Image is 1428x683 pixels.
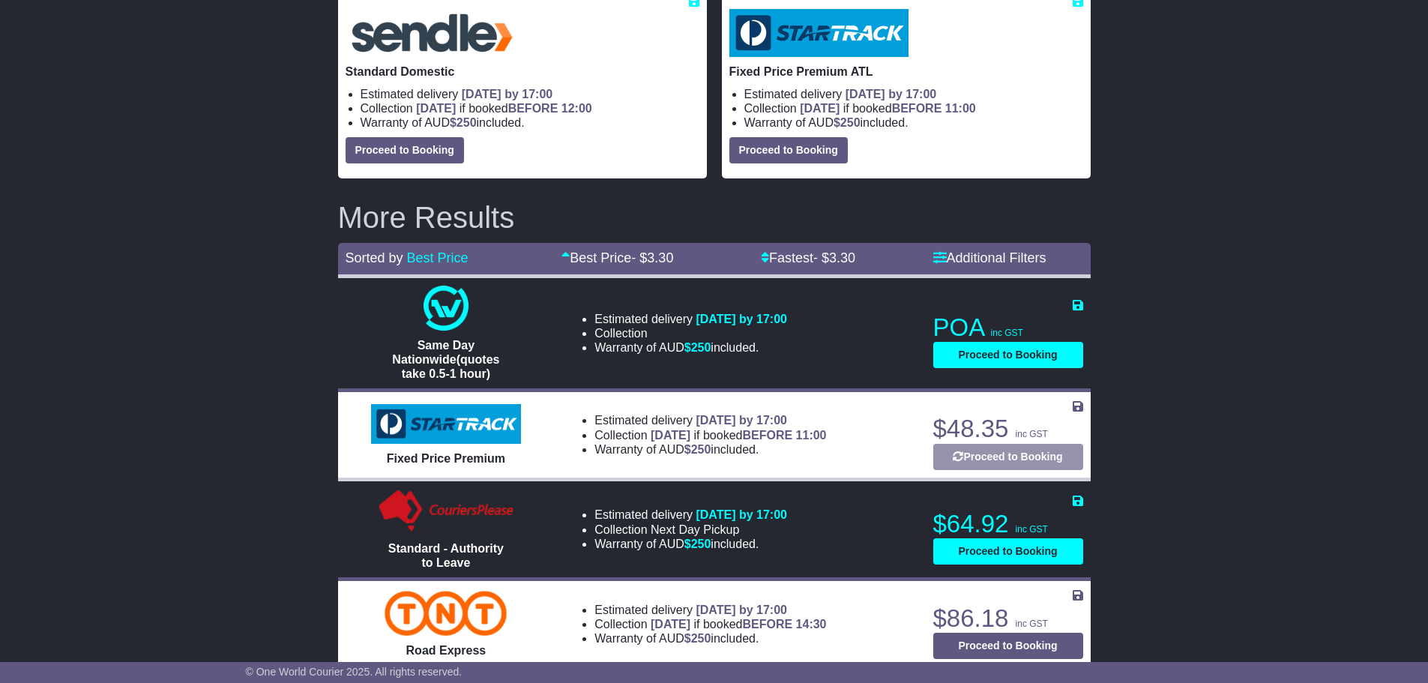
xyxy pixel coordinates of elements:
span: Standard - Authority to Leave [388,542,504,569]
li: Warranty of AUD included. [594,442,826,457]
span: inc GST [991,328,1023,338]
span: 250 [457,116,477,129]
li: Collection [594,523,787,537]
span: 250 [691,632,711,645]
button: Proceed to Booking [346,137,464,163]
img: Couriers Please: Standard - Authority to Leave [376,489,517,534]
img: One World Courier: Same Day Nationwide(quotes take 0.5-1 hour) [424,286,469,331]
span: $ [684,443,711,456]
span: - $ [631,250,673,265]
li: Collection [594,617,826,631]
span: 11:00 [945,102,976,115]
span: © One World Courier 2025. All rights reserved. [246,666,463,678]
button: Proceed to Booking [933,444,1083,470]
span: Next Day Pickup [651,523,739,536]
span: [DATE] by 17:00 [696,414,787,427]
p: $48.35 [933,414,1083,444]
span: if booked [651,618,826,631]
a: Best Price [407,250,469,265]
span: 3.30 [829,250,855,265]
span: 14:30 [796,618,827,631]
span: 12:00 [561,102,592,115]
span: BEFORE [508,102,558,115]
p: $86.18 [933,604,1083,634]
span: [DATE] by 17:00 [696,313,787,325]
span: [DATE] [800,102,840,115]
li: Estimated delivery [594,603,826,617]
button: Proceed to Booking [933,633,1083,659]
button: Proceed to Booking [729,137,848,163]
img: TNT Domestic: Road Express [385,591,507,636]
span: Same Day Nationwide(quotes take 0.5-1 hour) [392,339,499,380]
h2: More Results [338,201,1091,234]
p: Fixed Price Premium ATL [729,64,1083,79]
p: POA [933,313,1083,343]
li: Warranty of AUD included. [744,115,1083,130]
li: Collection [744,101,1083,115]
span: [DATE] [651,618,690,631]
span: BEFORE [892,102,942,115]
span: [DATE] by 17:00 [696,604,787,616]
span: Sorted by [346,250,403,265]
span: if booked [416,102,591,115]
li: Estimated delivery [594,312,787,326]
p: Standard Domestic [346,64,699,79]
a: Additional Filters [933,250,1046,265]
li: Estimated delivery [361,87,699,101]
span: 250 [840,116,861,129]
li: Estimated delivery [744,87,1083,101]
button: Proceed to Booking [933,342,1083,368]
a: Best Price- $3.30 [561,250,673,265]
span: BEFORE [742,618,792,631]
span: 11:00 [796,429,827,442]
li: Collection [594,428,826,442]
span: if booked [651,429,826,442]
span: [DATE] [416,102,456,115]
li: Warranty of AUD included. [594,537,787,551]
img: StarTrack: Fixed Price Premium [371,404,521,445]
span: $ [450,116,477,129]
span: 250 [691,443,711,456]
span: Road Express [406,644,486,657]
span: Fixed Price Premium [387,452,505,465]
span: 250 [691,341,711,354]
span: inc GST [1016,619,1048,629]
li: Warranty of AUD included. [594,631,826,646]
img: StarTrack: Fixed Price Premium ATL [729,9,909,57]
span: $ [684,538,711,550]
img: Sendle: Standard Domestic [346,9,519,57]
span: 3.30 [647,250,673,265]
li: Collection [361,101,699,115]
button: Proceed to Booking [933,538,1083,565]
li: Estimated delivery [594,413,826,427]
li: Warranty of AUD included. [594,340,787,355]
span: inc GST [1016,429,1048,439]
li: Collection [594,326,787,340]
a: Fastest- $3.30 [761,250,855,265]
span: $ [684,632,711,645]
span: [DATE] by 17:00 [462,88,553,100]
span: $ [834,116,861,129]
span: 250 [691,538,711,550]
span: inc GST [1016,524,1048,535]
span: - $ [813,250,855,265]
span: [DATE] by 17:00 [846,88,937,100]
p: $64.92 [933,509,1083,539]
li: Estimated delivery [594,508,787,522]
span: [DATE] by 17:00 [696,508,787,521]
span: BEFORE [742,429,792,442]
span: [DATE] [651,429,690,442]
span: $ [684,341,711,354]
li: Warranty of AUD included. [361,115,699,130]
span: if booked [800,102,975,115]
